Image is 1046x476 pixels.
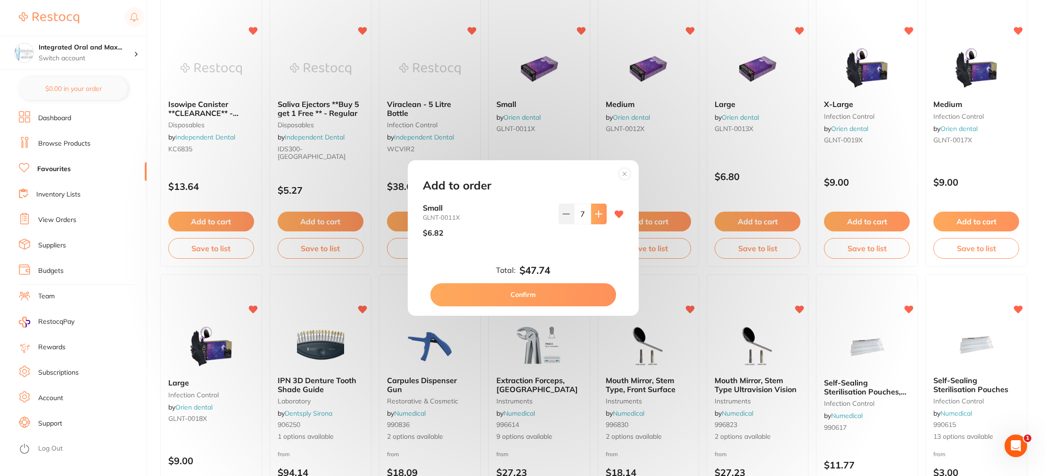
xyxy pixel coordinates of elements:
[1024,435,1031,442] span: 1
[423,204,551,212] b: Small
[423,214,551,221] small: GLNT-0011X
[423,229,444,237] p: $6.82
[423,179,491,192] h2: Add to order
[496,266,516,274] label: Total:
[519,265,550,276] b: $47.74
[430,283,616,306] button: Confirm
[1005,435,1027,457] iframe: Intercom live chat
